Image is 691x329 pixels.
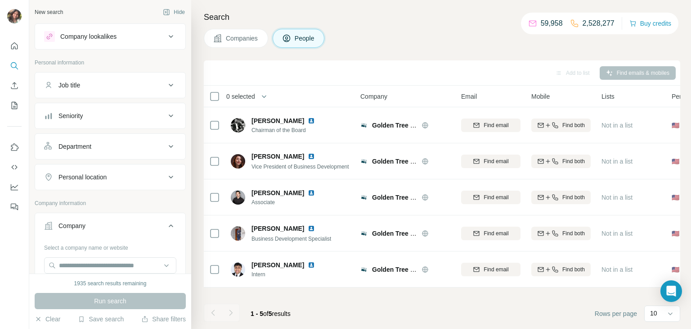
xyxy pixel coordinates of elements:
[7,58,22,74] button: Search
[629,17,671,30] button: Buy credits
[484,265,508,274] span: Find email
[372,194,575,201] span: Golden Tree Wealth Partners AND Golden Tree Tax AND Accounting
[461,263,520,276] button: Find email
[231,154,245,169] img: Avatar
[35,315,60,324] button: Clear
[251,310,291,317] span: results
[226,92,255,101] span: 0 selected
[531,155,591,168] button: Find both
[461,227,520,240] button: Find email
[7,179,22,195] button: Dashboard
[74,279,147,288] div: 1935 search results remaining
[308,153,315,160] img: LinkedIn logo
[44,240,176,252] div: Select a company name or website
[263,310,269,317] span: of
[360,230,368,237] img: Logo of Golden Tree Wealth Partners AND Golden Tree Tax AND Accounting
[58,221,85,230] div: Company
[672,157,679,166] span: 🇺🇸
[60,32,117,41] div: Company lookalikes
[295,34,315,43] span: People
[58,111,83,120] div: Seniority
[372,266,575,273] span: Golden Tree Wealth Partners AND Golden Tree Tax AND Accounting
[484,157,508,165] span: Find email
[251,152,304,161] span: [PERSON_NAME]
[231,118,245,133] img: Avatar
[601,92,615,101] span: Lists
[35,166,185,188] button: Personal location
[7,9,22,23] img: Avatar
[484,193,508,201] span: Find email
[672,193,679,202] span: 🇺🇸
[360,92,387,101] span: Company
[601,158,633,165] span: Not in a list
[562,265,585,274] span: Find both
[308,225,315,232] img: LinkedIn logo
[650,309,657,318] p: 10
[35,8,63,16] div: New search
[35,59,186,67] p: Personal information
[461,119,520,132] button: Find email
[251,116,304,125] span: [PERSON_NAME]
[226,34,259,43] span: Companies
[58,142,91,151] div: Department
[308,189,315,196] img: LinkedIn logo
[35,199,186,207] p: Company information
[157,5,191,19] button: Hide
[251,270,326,279] span: Intern
[372,158,575,165] span: Golden Tree Wealth Partners AND Golden Tree Tax AND Accounting
[35,136,185,157] button: Department
[251,198,326,206] span: Associate
[7,139,22,155] button: Use Surfe on LinkedIn
[672,265,679,274] span: 🇺🇸
[360,122,368,129] img: Logo of Golden Tree Wealth Partners AND Golden Tree Tax AND Accounting
[35,105,185,127] button: Seniority
[35,74,185,96] button: Job title
[251,188,304,197] span: [PERSON_NAME]
[562,229,585,238] span: Find both
[7,159,22,175] button: Use Surfe API
[484,121,508,129] span: Find email
[251,310,263,317] span: 1 - 5
[461,155,520,168] button: Find email
[672,229,679,238] span: 🇺🇸
[251,236,331,242] span: Business Development Specialist
[360,158,368,165] img: Logo of Golden Tree Wealth Partners AND Golden Tree Tax AND Accounting
[58,81,80,90] div: Job title
[372,122,575,129] span: Golden Tree Wealth Partners AND Golden Tree Tax AND Accounting
[461,191,520,204] button: Find email
[231,226,245,241] img: Avatar
[269,310,272,317] span: 5
[531,263,591,276] button: Find both
[583,18,615,29] p: 2,528,277
[35,215,185,240] button: Company
[251,224,304,233] span: [PERSON_NAME]
[231,262,245,277] img: Avatar
[660,280,682,302] div: Open Intercom Messenger
[231,190,245,205] img: Avatar
[601,122,633,129] span: Not in a list
[562,157,585,165] span: Find both
[35,26,185,47] button: Company lookalikes
[461,92,477,101] span: Email
[204,11,680,23] h4: Search
[251,260,304,270] span: [PERSON_NAME]
[372,230,575,237] span: Golden Tree Wealth Partners AND Golden Tree Tax AND Accounting
[562,193,585,201] span: Find both
[531,92,550,101] span: Mobile
[360,266,368,273] img: Logo of Golden Tree Wealth Partners AND Golden Tree Tax AND Accounting
[562,121,585,129] span: Find both
[601,230,633,237] span: Not in a list
[78,315,124,324] button: Save search
[7,38,22,54] button: Quick start
[484,229,508,238] span: Find email
[601,266,633,273] span: Not in a list
[595,309,637,318] span: Rows per page
[141,315,186,324] button: Share filters
[251,164,349,170] span: Vice President of Business Development
[7,97,22,114] button: My lists
[531,119,591,132] button: Find both
[308,261,315,269] img: LinkedIn logo
[601,194,633,201] span: Not in a list
[251,126,326,134] span: Chairman of the Board
[7,78,22,94] button: Enrich CSV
